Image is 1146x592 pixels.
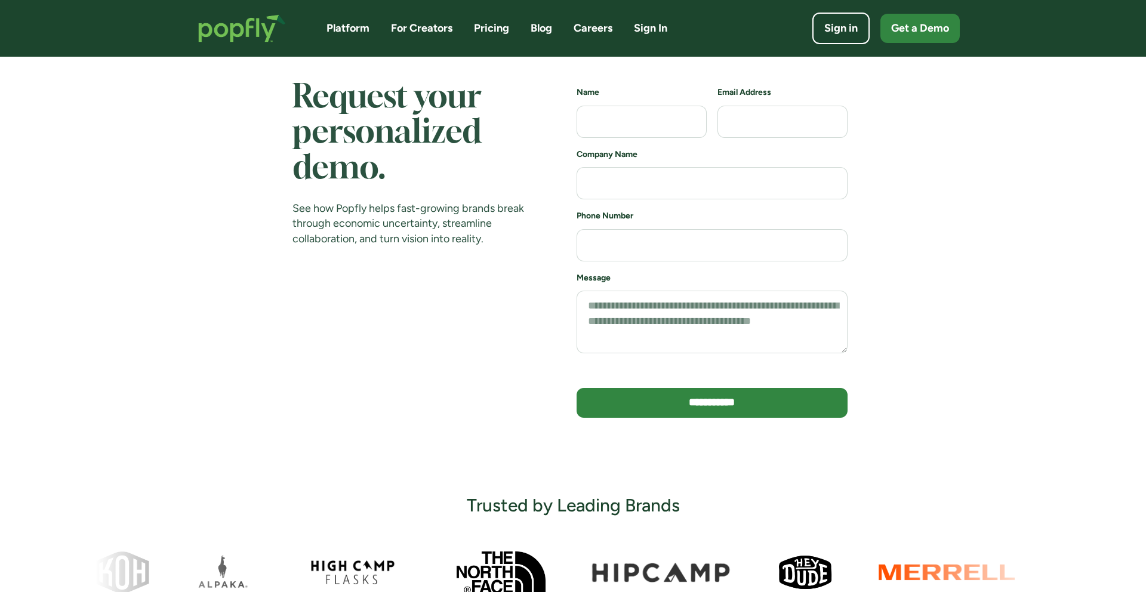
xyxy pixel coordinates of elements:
[824,21,858,36] div: Sign in
[292,201,528,246] div: See how Popfly helps fast-growing brands break through economic uncertainty, streamline collabora...
[577,272,848,284] h6: Message
[186,2,298,54] a: home
[292,81,528,187] h1: Request your personalized demo.
[717,87,848,98] h6: Email Address
[577,87,848,428] form: demo schedule
[574,21,612,36] a: Careers
[391,21,452,36] a: For Creators
[634,21,667,36] a: Sign In
[467,494,680,517] h3: Trusted by Leading Brands
[474,21,509,36] a: Pricing
[531,21,552,36] a: Blog
[812,13,870,44] a: Sign in
[891,21,949,36] div: Get a Demo
[577,149,848,161] h6: Company Name
[577,210,848,222] h6: Phone Number
[577,87,707,98] h6: Name
[880,14,960,43] a: Get a Demo
[326,21,369,36] a: Platform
